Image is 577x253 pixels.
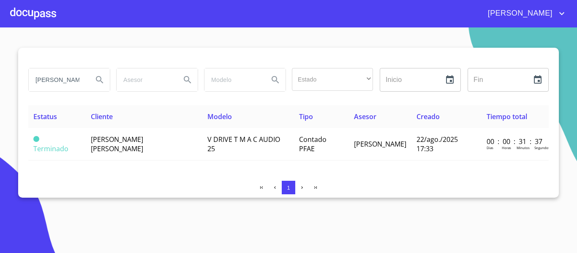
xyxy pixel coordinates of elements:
p: Minutos [517,145,530,150]
p: Dias [487,145,493,150]
span: 22/ago./2025 17:33 [416,135,458,153]
button: Search [177,70,198,90]
span: Asesor [354,112,376,121]
input: search [204,68,262,91]
p: 00 : 00 : 31 : 37 [487,137,544,146]
span: Tipo [299,112,313,121]
button: Search [265,70,286,90]
p: Horas [502,145,511,150]
button: account of current user [482,7,567,20]
span: Terminado [33,136,39,142]
span: Cliente [91,112,113,121]
span: V DRIVE T M A C AUDIO 25 [207,135,280,153]
button: Search [90,70,110,90]
span: Terminado [33,144,68,153]
span: [PERSON_NAME] [PERSON_NAME] [91,135,143,153]
span: Tiempo total [487,112,527,121]
span: Estatus [33,112,57,121]
button: 1 [282,181,295,194]
span: 1 [287,185,290,191]
span: Creado [416,112,440,121]
span: [PERSON_NAME] [482,7,557,20]
div: ​ [292,68,373,91]
input: search [117,68,174,91]
span: Contado PFAE [299,135,327,153]
span: [PERSON_NAME] [354,139,406,149]
p: Segundos [534,145,550,150]
span: Modelo [207,112,232,121]
input: search [29,68,86,91]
